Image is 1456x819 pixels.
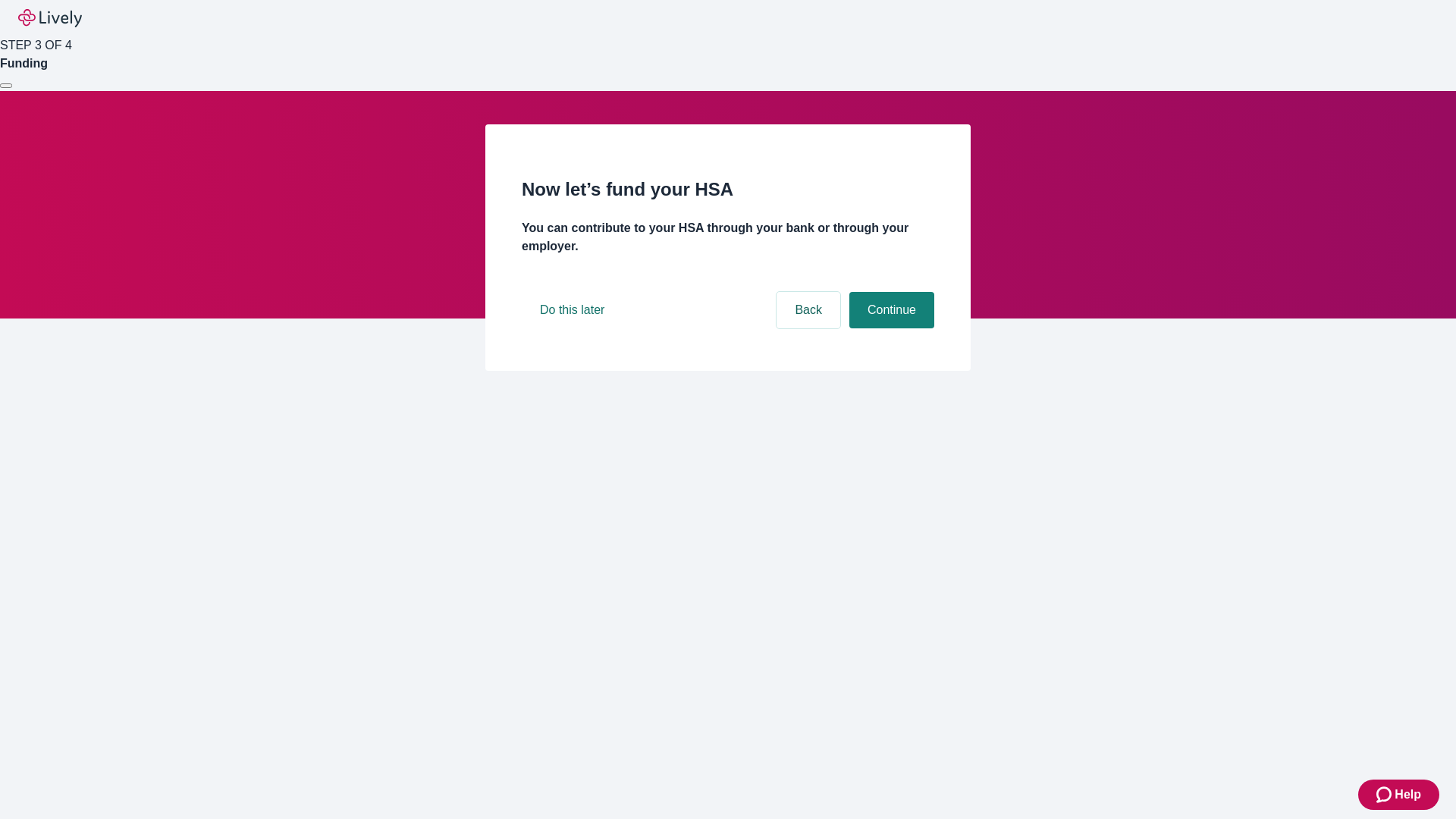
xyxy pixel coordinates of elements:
[777,292,840,328] button: Back
[849,292,934,328] button: Continue
[522,176,934,203] h2: Now let’s fund your HSA
[18,9,82,27] img: Lively
[1395,786,1421,804] span: Help
[1376,786,1395,804] svg: Zendesk support icon
[522,219,934,256] h4: You can contribute to your HSA through your bank or through your employer.
[522,292,623,328] button: Do this later
[1358,780,1439,810] button: Zendesk support iconHelp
